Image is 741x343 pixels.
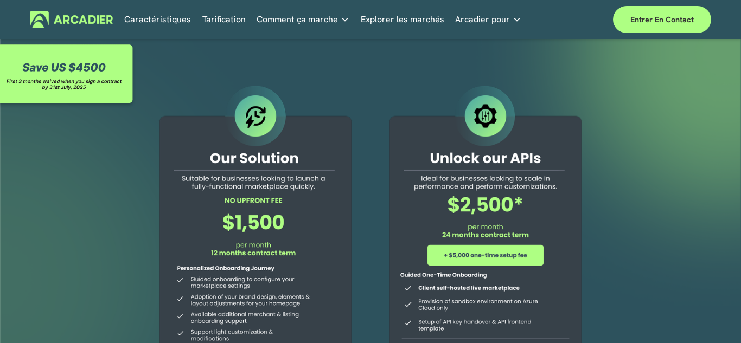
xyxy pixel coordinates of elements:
font: Caractéristiques [124,14,191,25]
a: Tarification [202,11,246,28]
iframe: Widget de discussion [687,291,741,343]
a: Entrer en contact [613,6,711,33]
div: Widget de chat [687,291,741,343]
font: Entrer en contact [630,15,694,24]
font: Explorer les marchés [361,14,444,25]
img: Arcadier [30,11,113,28]
font: Comment ça marche [257,14,338,25]
a: Explorer les marchés [361,11,444,28]
font: Arcadier pour [455,14,510,25]
a: liste déroulante des dossiers [257,11,349,28]
font: Tarification [202,14,246,25]
a: liste déroulante des dossiers [455,11,521,28]
a: Caractéristiques [124,11,191,28]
